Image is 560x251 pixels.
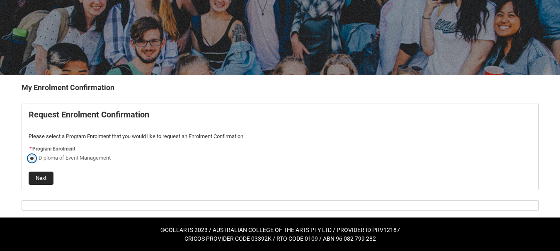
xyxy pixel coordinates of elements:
[22,103,539,190] article: REDU_Generate_Enrolment_Confirmation flow
[29,110,149,120] b: Request Enrolment Confirmation
[39,155,111,161] span: Diploma of Event Management
[29,172,53,185] button: Next
[32,146,75,152] span: Program Enrolment
[29,146,32,152] abbr: required
[29,132,532,141] p: Please select a Program Enrolment that you would like to request an Enrolment Confirmation.
[22,83,114,92] b: My Enrolment Confirmation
